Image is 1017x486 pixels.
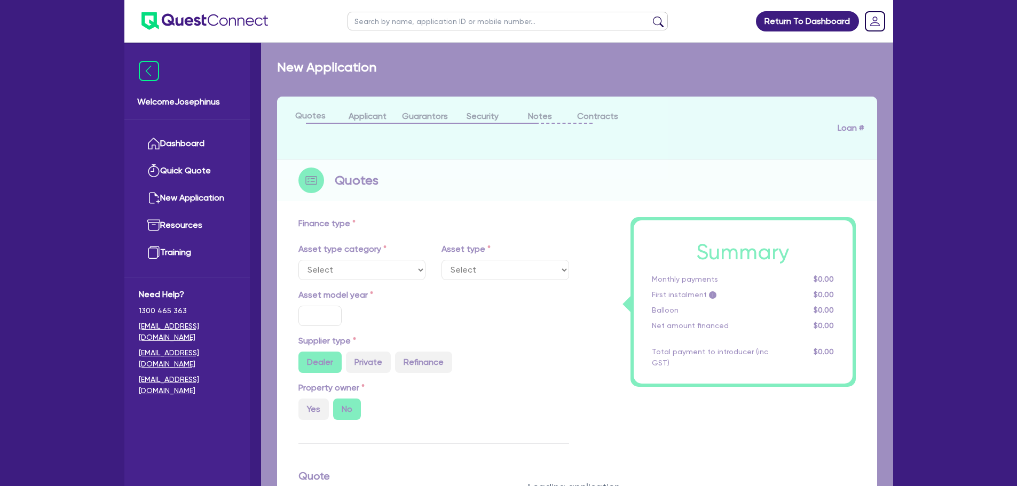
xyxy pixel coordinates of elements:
[756,11,859,31] a: Return To Dashboard
[861,7,889,35] a: Dropdown toggle
[139,347,235,370] a: [EMAIL_ADDRESS][DOMAIN_NAME]
[139,185,235,212] a: New Application
[139,288,235,301] span: Need Help?
[139,157,235,185] a: Quick Quote
[147,164,160,177] img: quick-quote
[139,212,235,239] a: Resources
[139,321,235,343] a: [EMAIL_ADDRESS][DOMAIN_NAME]
[139,61,159,81] img: icon-menu-close
[348,12,668,30] input: Search by name, application ID or mobile number...
[147,246,160,259] img: training
[139,130,235,157] a: Dashboard
[147,219,160,232] img: resources
[147,192,160,204] img: new-application
[137,95,237,108] span: Welcome Josephinus
[139,305,235,316] span: 1300 465 363
[139,239,235,266] a: Training
[139,374,235,396] a: [EMAIL_ADDRESS][DOMAIN_NAME]
[141,12,268,30] img: quest-connect-logo-blue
